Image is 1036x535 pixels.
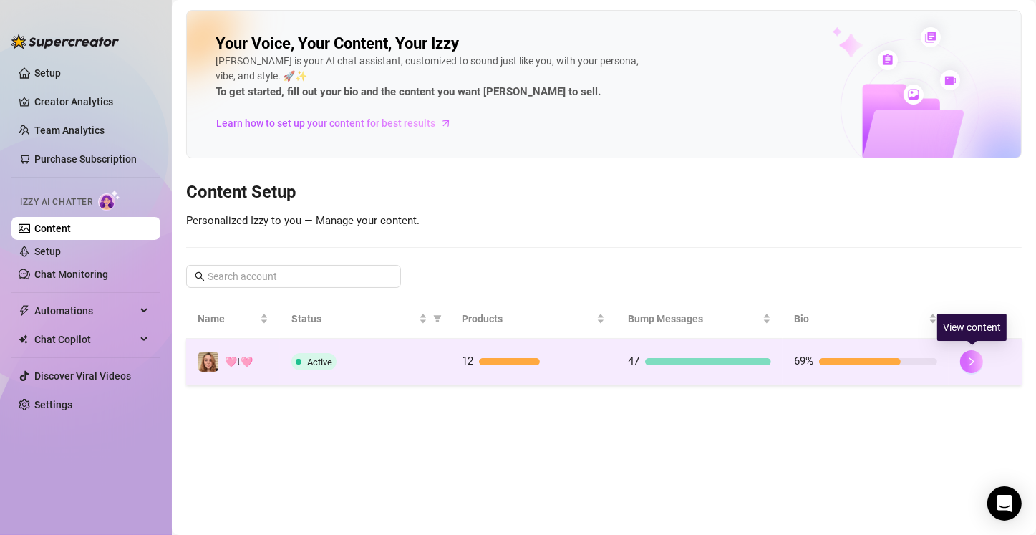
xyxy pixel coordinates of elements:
[34,328,136,351] span: Chat Copilot
[186,299,280,339] th: Name
[628,355,639,367] span: 47
[34,370,131,382] a: Discover Viral Videos
[98,190,120,211] img: AI Chatter
[307,357,332,367] span: Active
[34,299,136,322] span: Automations
[462,311,594,327] span: Products
[186,181,1022,204] h3: Content Setup
[34,125,105,136] a: Team Analytics
[34,246,61,257] a: Setup
[439,116,453,130] span: arrow-right
[216,54,645,101] div: [PERSON_NAME] is your AI chat assistant, customized to sound just like you, with your persona, vi...
[225,356,253,367] span: 🩷t🩷
[186,214,420,227] span: Personalized Izzy to you — Manage your content.
[430,308,445,329] span: filter
[198,352,218,372] img: 🩷t🩷
[280,299,450,339] th: Status
[216,85,601,98] strong: To get started, fill out your bio and the content you want [PERSON_NAME] to sell.
[783,299,949,339] th: Bio
[19,305,30,317] span: thunderbolt
[628,311,760,327] span: Bump Messages
[794,311,926,327] span: Bio
[433,314,442,323] span: filter
[967,357,977,367] span: right
[20,196,92,209] span: Izzy AI Chatter
[960,350,983,373] button: right
[216,34,459,54] h2: Your Voice, Your Content, Your Izzy
[34,223,71,234] a: Content
[937,314,1007,341] div: View content
[291,311,416,327] span: Status
[34,67,61,79] a: Setup
[616,299,783,339] th: Bump Messages
[34,269,108,280] a: Chat Monitoring
[34,148,149,170] a: Purchase Subscription
[794,355,813,367] span: 69%
[450,299,616,339] th: Products
[208,269,381,284] input: Search account
[462,355,473,367] span: 12
[11,34,119,49] img: logo-BBDzfeDw.svg
[799,11,1021,158] img: ai-chatter-content-library-cLFOSyPT.png
[216,115,435,131] span: Learn how to set up your content for best results
[987,486,1022,521] div: Open Intercom Messenger
[34,90,149,113] a: Creator Analytics
[19,334,28,344] img: Chat Copilot
[216,112,463,135] a: Learn how to set up your content for best results
[198,311,257,327] span: Name
[195,271,205,281] span: search
[34,399,72,410] a: Settings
